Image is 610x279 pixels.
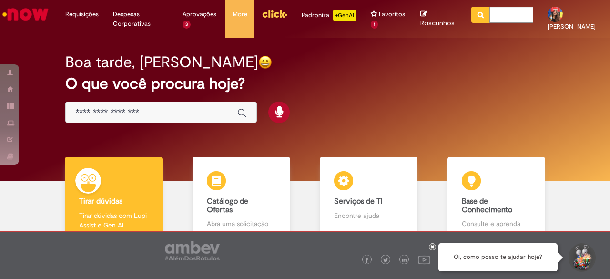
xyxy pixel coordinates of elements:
img: logo_footer_twitter.png [383,258,388,263]
b: Tirar dúvidas [79,196,122,206]
img: happy-face.png [258,55,272,69]
span: 3 [183,21,191,29]
button: Iniciar Conversa de Suporte [567,243,596,272]
p: Consulte e aprenda [462,219,531,228]
a: Base de Conhecimento Consulte e aprenda [433,157,560,239]
img: logo_footer_facebook.png [365,258,369,263]
a: Tirar dúvidas Tirar dúvidas com Lupi Assist e Gen Ai [50,157,178,239]
img: logo_footer_linkedin.png [402,258,407,263]
span: Favoritos [379,10,405,19]
span: Aprovações [183,10,216,19]
b: Serviços de TI [334,196,383,206]
img: ServiceNow [1,5,50,24]
h2: Boa tarde, [PERSON_NAME] [65,54,258,71]
p: +GenAi [333,10,356,21]
span: 1 [371,21,378,29]
div: Padroniza [302,10,356,21]
b: Catálogo de Ofertas [207,196,248,215]
p: Abra uma solicitação [207,219,276,228]
span: [PERSON_NAME] [548,22,596,31]
p: Tirar dúvidas com Lupi Assist e Gen Ai [79,211,148,230]
h2: O que você procura hoje? [65,75,544,92]
div: Oi, como posso te ajudar hoje? [438,243,558,271]
p: Encontre ajuda [334,211,403,220]
img: logo_footer_ambev_rotulo_gray.png [165,241,220,260]
span: Requisições [65,10,99,19]
button: Pesquisar [471,7,490,23]
img: logo_footer_youtube.png [418,253,430,266]
span: More [233,10,247,19]
a: Catálogo de Ofertas Abra uma solicitação [178,157,305,239]
a: Serviços de TI Encontre ajuda [305,157,433,239]
a: Rascunhos [420,10,457,28]
span: Despesas Corporativas [113,10,168,29]
b: Base de Conhecimento [462,196,512,215]
span: Rascunhos [420,19,455,28]
img: click_logo_yellow_360x200.png [262,7,287,21]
